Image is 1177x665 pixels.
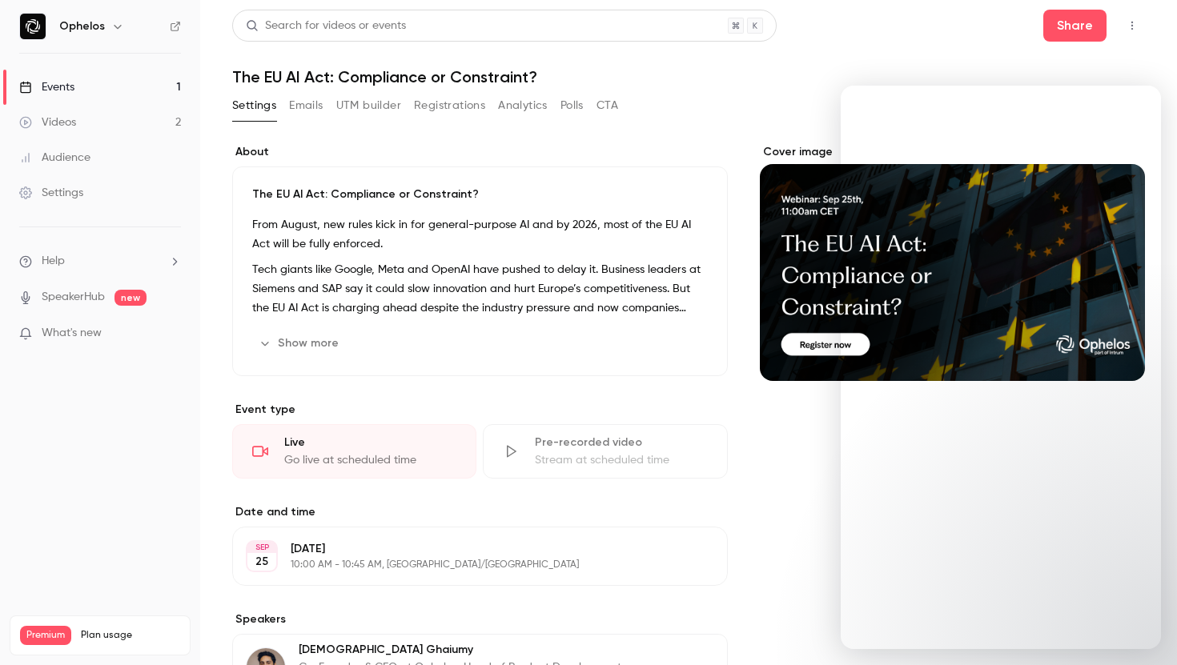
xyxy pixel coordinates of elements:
[81,629,180,642] span: Plan usage
[42,325,102,342] span: What's new
[535,452,707,468] div: Stream at scheduled time
[19,114,76,130] div: Videos
[336,93,401,118] button: UTM builder
[232,67,1145,86] h1: The EU AI Act: Compliance or Constraint?
[414,93,485,118] button: Registrations
[760,144,1145,160] label: Cover image
[19,79,74,95] div: Events
[252,215,708,254] p: From August, new rules kick in for general-purpose AI and by 2026, most of the EU AI Act will be ...
[560,93,584,118] button: Polls
[597,93,618,118] button: CTA
[232,144,728,160] label: About
[498,93,548,118] button: Analytics
[535,435,707,451] div: Pre-recorded video
[42,289,105,306] a: SpeakerHub
[232,504,728,520] label: Date and time
[19,185,83,201] div: Settings
[246,18,406,34] div: Search for videos or events
[483,424,727,479] div: Pre-recorded videoStream at scheduled time
[291,559,643,571] p: 10:00 AM - 10:45 AM, [GEOGRAPHIC_DATA]/[GEOGRAPHIC_DATA]
[291,541,643,557] p: [DATE]
[19,150,90,166] div: Audience
[59,18,105,34] h6: Ophelos
[232,611,728,627] label: Speakers
[760,144,1145,381] section: Cover image
[299,642,624,658] p: [DEMOGRAPHIC_DATA] Ghaiumy
[247,542,276,553] div: SEP
[252,186,708,202] p: The EU AI Act: Compliance or Constraint?
[289,93,323,118] button: Emails
[114,290,147,306] span: new
[232,402,728,418] p: Event type
[255,554,268,570] p: 25
[1043,10,1107,42] button: Share
[252,260,708,318] p: Tech giants like Google, Meta and OpenAI have pushed to delay it. Business leaders at Siemens and...
[20,14,46,39] img: Ophelos
[232,93,276,118] button: Settings
[252,330,348,356] button: Show more
[42,253,65,270] span: Help
[232,424,476,479] div: LiveGo live at scheduled time
[20,626,71,645] span: Premium
[841,86,1161,649] iframe: Intercom live chat
[284,435,456,451] div: Live
[284,452,456,468] div: Go live at scheduled time
[19,253,181,270] li: help-dropdown-opener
